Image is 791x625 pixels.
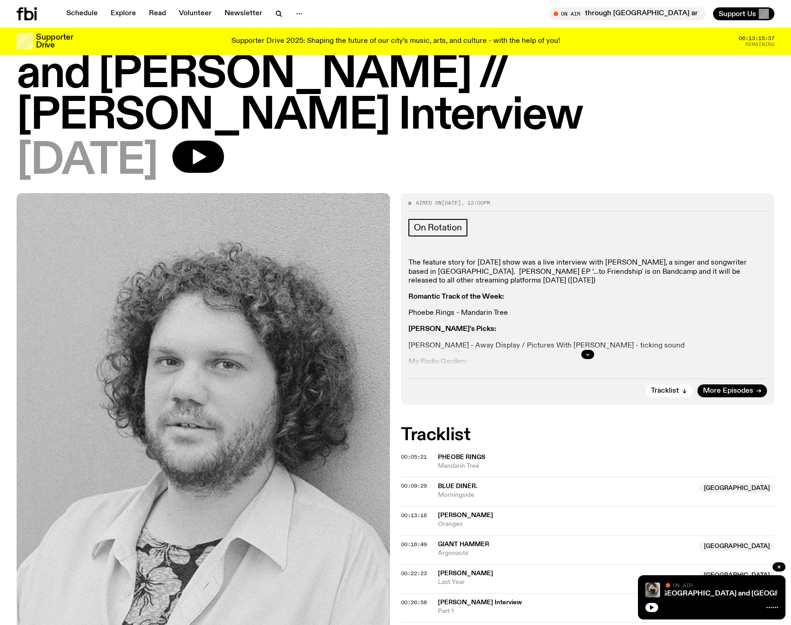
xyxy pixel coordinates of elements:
[408,325,496,333] strong: [PERSON_NAME]'s Picks:
[401,427,774,443] h2: Tracklist
[699,542,774,551] span: [GEOGRAPHIC_DATA]
[401,512,427,519] span: 00:13:16
[713,7,774,20] button: Support Us
[408,293,504,301] strong: Romantic Track of the Week:
[739,36,774,41] span: 06:13:15:37
[17,141,158,182] span: [DATE]
[17,12,774,137] h1: [DATE] Lunch with [PERSON_NAME] and [PERSON_NAME] // [PERSON_NAME] Interview
[401,541,427,548] span: 00:16:49
[438,512,493,519] span: [PERSON_NAME]
[719,10,756,18] span: Support Us
[438,578,694,587] span: Last Year
[549,7,706,20] button: On AirRace Matters / Ride through [GEOGRAPHIC_DATA] and [GEOGRAPHIC_DATA]
[673,582,692,588] span: On Air
[699,571,774,580] span: [GEOGRAPHIC_DATA]
[414,223,462,233] span: On Rotation
[745,42,774,47] span: Remaining
[645,583,660,597] img: A photo of the Race Matters team taken in a rear view or "blindside" mirror. A bunch of people of...
[401,482,427,489] span: 00:09:29
[699,483,774,493] span: [GEOGRAPHIC_DATA]
[173,7,217,20] a: Volunteer
[143,7,171,20] a: Read
[401,454,427,460] button: 00:05:21
[36,34,73,49] h3: Supporter Drive
[438,549,694,558] span: Argonauts
[703,388,753,395] span: More Episodes
[401,599,427,606] span: 00:26:58
[645,384,693,397] button: Tracklist
[651,388,679,395] span: Tracklist
[697,384,767,397] a: More Episodes
[401,453,427,460] span: 00:05:21
[438,570,493,577] span: [PERSON_NAME]
[401,571,427,576] button: 00:22:23
[401,513,427,518] button: 00:13:16
[408,219,467,236] a: On Rotation
[442,199,461,206] span: [DATE]
[438,454,485,460] span: Pheobe Rings
[416,199,442,206] span: Aired on
[438,541,489,548] span: Giant Hammer
[105,7,142,20] a: Explore
[231,37,560,46] p: Supporter Drive 2025: Shaping the future of our city’s music, arts, and culture - with the help o...
[401,483,427,489] button: 00:09:29
[438,520,774,529] span: Oranges
[438,483,478,489] span: blue diner.
[401,542,427,547] button: 00:16:49
[461,199,490,206] span: , 12:00pm
[401,570,427,577] span: 00:22:23
[438,491,694,500] span: Morningside
[438,462,774,471] span: Mandarin Tree
[438,598,732,607] span: [PERSON_NAME] Interview
[61,7,103,20] a: Schedule
[438,608,454,614] span: Part 1
[408,309,767,318] p: Phoebe Rings - Mandarin Tree
[219,7,268,20] a: Newsletter
[408,259,767,285] p: The feature story for [DATE] show was a live interview with [PERSON_NAME], a singer and songwrite...
[401,600,427,605] button: 00:26:58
